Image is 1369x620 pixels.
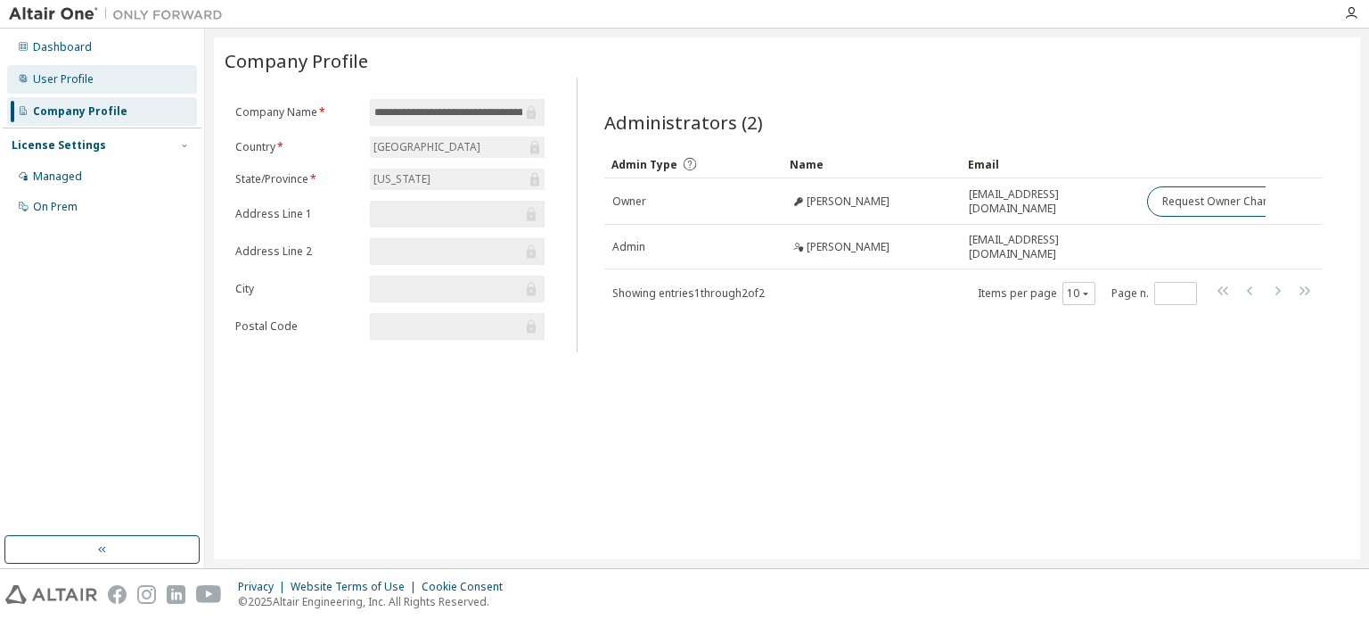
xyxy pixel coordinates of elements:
span: Administrators (2) [604,110,763,135]
div: Company Profile [33,104,127,119]
div: Email [968,150,1132,178]
span: Page n. [1111,282,1197,305]
label: State/Province [235,172,359,186]
label: Address Line 1 [235,207,359,221]
div: Name [790,150,954,178]
div: [US_STATE] [370,169,545,190]
span: [PERSON_NAME] [807,194,889,209]
label: Address Line 2 [235,244,359,259]
div: On Prem [33,200,78,214]
img: facebook.svg [108,585,127,604]
span: Admin [612,240,645,254]
span: Company Profile [225,48,368,73]
span: [PERSON_NAME] [807,240,889,254]
div: Privacy [238,580,291,594]
div: License Settings [12,138,106,153]
div: Dashboard [33,40,92,54]
img: altair_logo.svg [5,585,97,604]
div: [US_STATE] [371,169,433,189]
div: [GEOGRAPHIC_DATA] [370,136,545,158]
img: Altair One [9,5,232,23]
div: [GEOGRAPHIC_DATA] [371,137,483,157]
div: User Profile [33,72,94,87]
img: youtube.svg [196,585,222,604]
span: [EMAIL_ADDRESS][DOMAIN_NAME] [969,233,1131,261]
p: © 2025 Altair Engineering, Inc. All Rights Reserved. [238,594,513,609]
label: Postal Code [235,319,359,334]
button: Request Owner Change [1147,186,1298,217]
span: Items per page [978,282,1095,305]
span: Admin Type [611,157,677,172]
label: City [235,282,359,296]
label: Country [235,140,359,154]
span: [EMAIL_ADDRESS][DOMAIN_NAME] [969,187,1131,216]
div: Managed [33,169,82,184]
div: Cookie Consent [422,580,513,594]
div: Website Terms of Use [291,580,422,594]
img: linkedin.svg [167,585,185,604]
span: Owner [612,194,646,209]
img: instagram.svg [137,585,156,604]
label: Company Name [235,105,359,120]
span: Showing entries 1 through 2 of 2 [612,285,765,301]
button: 10 [1067,286,1091,301]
